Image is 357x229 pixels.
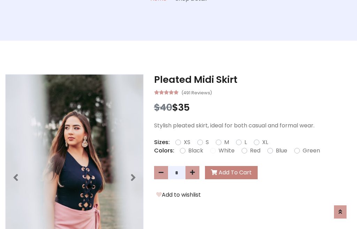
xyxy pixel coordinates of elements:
[262,138,268,147] label: XL
[154,147,174,155] p: Colors:
[244,138,247,147] label: L
[154,74,352,85] h3: Pleated Midi Skirt
[184,138,190,147] label: XS
[224,138,229,147] label: M
[188,147,203,155] label: Black
[154,121,352,130] p: Stylish pleated skirt, ideal for both casual and formal wear.
[303,147,320,155] label: Green
[276,147,287,155] label: Blue
[154,101,172,114] span: $40
[181,88,212,96] small: (491 Reviews)
[206,138,209,147] label: S
[219,147,235,155] label: White
[154,190,203,199] button: Add to wishlist
[250,147,260,155] label: Red
[178,101,190,114] span: 35
[154,138,170,147] p: Sizes:
[205,166,258,179] button: Add To Cart
[154,102,352,113] h3: $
